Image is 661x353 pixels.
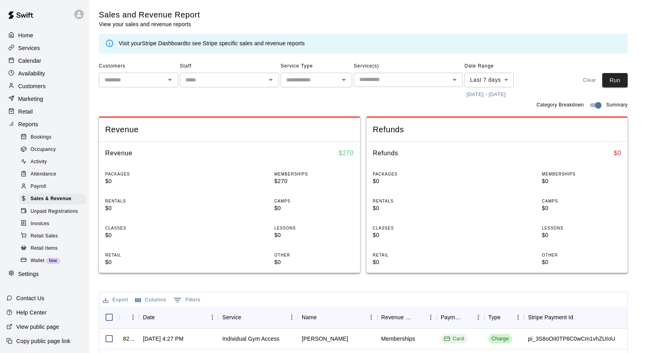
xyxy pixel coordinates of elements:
button: Run [602,73,628,88]
a: Services [6,42,83,54]
p: Customers [18,82,46,90]
p: $0 [373,258,452,266]
p: Copy public page link [16,337,70,345]
span: Retail Items [31,245,58,253]
h5: Sales and Revenue Report [99,10,200,20]
div: Stripe Payment Id [528,306,573,328]
p: Help Center [16,309,46,316]
a: Retail Sales [19,230,89,242]
a: Home [6,29,83,41]
div: pi_3S8oOiI0TP6C0wCm1vhZUIoU [528,335,615,343]
button: Clear [577,73,602,88]
p: OTHER [274,252,354,258]
p: RETAIL [373,252,452,258]
p: Retail [18,108,33,116]
div: Settings [6,268,83,280]
button: Open [164,74,175,85]
span: Staff [180,60,279,73]
p: View public page [16,323,59,331]
div: Payroll [19,181,86,192]
div: Joshua Prillaman [302,335,348,343]
a: Retail Items [19,242,89,255]
button: Open [338,74,349,85]
div: Date [139,306,218,328]
button: Open [449,74,460,85]
button: Export [101,294,130,306]
a: Calendar [6,55,83,67]
button: Menu [425,311,437,323]
div: Stripe Payment Id [524,306,643,328]
h6: Revenue [105,148,133,158]
p: PACKAGES [373,171,452,177]
h6: $ 270 [339,148,354,158]
div: Last 7 days [464,73,514,87]
div: Service [218,306,298,328]
div: Type [488,306,501,328]
a: WalletNew [19,255,89,267]
span: Revenue [105,124,354,135]
p: Contact Us [16,294,44,302]
a: Occupancy [19,143,89,156]
a: Attendance [19,168,89,181]
div: Card [444,335,464,343]
p: OTHER [542,252,621,258]
div: Sep 18, 2025, 4:27 PM [143,335,183,343]
p: CLASSES [105,225,185,231]
p: View your sales and revenue reports [99,20,200,28]
div: Visit your to see Stripe specific sales and revenue reports [119,39,305,48]
div: Payment Method [437,306,484,328]
p: $0 [105,258,185,266]
p: $0 [274,204,354,212]
a: Unpaid Registrations [19,205,89,218]
button: Show filters [172,294,202,307]
a: Payroll [19,181,89,193]
p: RENTALS [105,198,185,204]
span: Unpaid Registrations [31,208,78,216]
p: CAMPS [274,198,354,204]
a: Stripe Dashboard [142,40,186,46]
div: Reports [6,118,83,130]
p: $0 [105,204,185,212]
div: Retail Sales [19,231,86,242]
div: Availability [6,68,83,79]
button: Sort [241,312,252,323]
span: New [46,258,60,263]
span: Refunds [373,124,621,135]
div: Attendance [19,169,86,180]
p: $0 [542,258,621,266]
div: Memberships [381,335,415,343]
span: Occupancy [31,146,56,154]
div: 823901 [123,335,135,343]
p: Reports [18,120,38,128]
div: Sales & Revenue [19,193,86,204]
p: PACKAGES [105,171,185,177]
p: $0 [542,231,621,239]
button: [DATE] - [DATE] [464,89,508,101]
p: RETAIL [105,252,185,258]
p: MEMBERSHIPS [542,171,621,177]
p: $0 [274,231,354,239]
span: Category Breakdown [537,101,584,109]
span: Customers [99,60,178,73]
a: Customers [6,80,83,92]
button: Menu [472,311,484,323]
a: Sales & Revenue [19,193,89,205]
div: Date [143,306,155,328]
div: Bookings [19,132,86,143]
span: Bookings [31,133,52,141]
p: RENTALS [373,198,452,204]
button: Sort [317,312,328,323]
span: Service Type [281,60,352,73]
a: Marketing [6,93,83,105]
button: Open [265,74,276,85]
div: Unpaid Registrations [19,206,86,217]
span: Attendance [31,170,56,178]
button: Sort [461,312,472,323]
p: $0 [542,204,621,212]
div: Revenue Category [381,306,414,328]
button: Select columns [133,294,168,306]
button: Menu [127,311,139,323]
